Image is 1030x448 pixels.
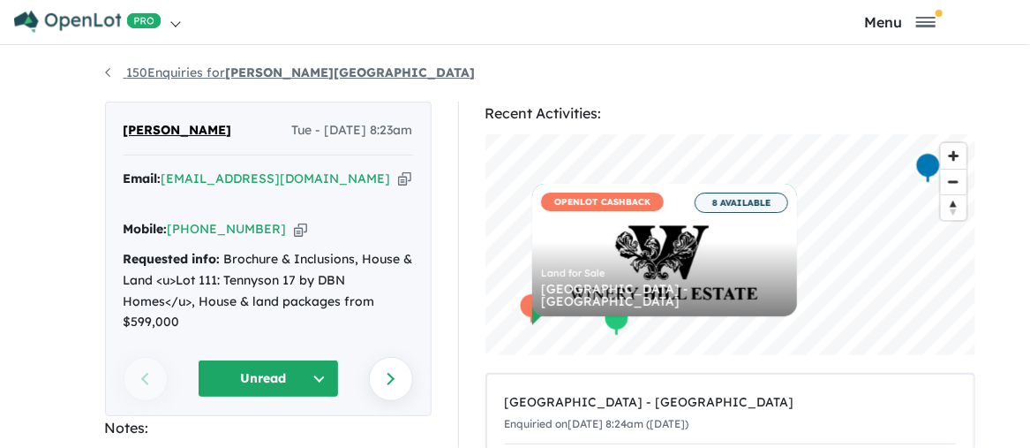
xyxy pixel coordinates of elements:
[941,170,966,194] span: Zoom out
[124,171,162,186] strong: Email:
[941,194,966,220] button: Reset bearing to north
[105,63,926,84] nav: breadcrumb
[914,152,941,185] div: Map marker
[695,193,788,213] span: 8 AVAILABLE
[124,249,413,333] div: Brochure & Inclusions, House & Land <u>Lot 111: Tennyson 17 by DBN Homes</u>, House & land packag...
[124,120,232,141] span: [PERSON_NAME]
[518,292,545,325] div: Map marker
[124,221,168,237] strong: Mobile:
[398,170,411,188] button: Copy
[941,143,966,169] button: Zoom in
[603,305,629,338] div: Map marker
[505,383,956,444] a: [GEOGRAPHIC_DATA] - [GEOGRAPHIC_DATA]Enquiried on[DATE] 8:24am ([DATE])
[541,283,788,308] div: [GEOGRAPHIC_DATA] - [GEOGRAPHIC_DATA]
[541,269,788,278] div: Land for Sale
[124,251,221,267] strong: Requested info:
[485,134,975,355] canvas: Map
[198,360,339,398] button: Unread
[532,184,797,316] a: OPENLOT CASHBACK 8 AVAILABLE Land for Sale [GEOGRAPHIC_DATA] - [GEOGRAPHIC_DATA]
[505,392,956,414] div: [GEOGRAPHIC_DATA] - [GEOGRAPHIC_DATA]
[105,65,476,80] a: 150Enquiries for[PERSON_NAME][GEOGRAPHIC_DATA]
[505,417,689,430] small: Enquiried on [DATE] 8:24am ([DATE])
[941,195,966,220] span: Reset bearing to north
[941,169,966,194] button: Zoom out
[105,416,432,440] div: Notes:
[775,13,1026,30] button: Toggle navigation
[292,120,413,141] span: Tue - [DATE] 8:23am
[168,221,287,237] a: [PHONE_NUMBER]
[162,171,391,186] a: [EMAIL_ADDRESS][DOMAIN_NAME]
[541,193,664,211] span: OPENLOT CASHBACK
[485,102,975,125] div: Recent Activities:
[226,65,476,80] strong: [PERSON_NAME][GEOGRAPHIC_DATA]
[294,220,307,239] button: Copy
[14,11,162,33] img: Openlot PRO Logo White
